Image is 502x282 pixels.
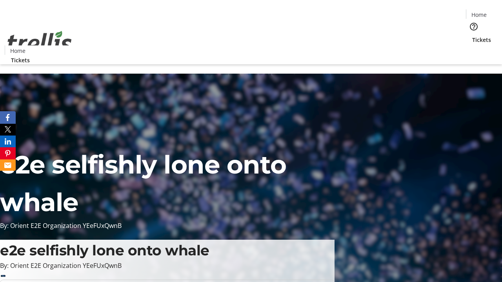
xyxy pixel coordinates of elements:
[10,47,25,55] span: Home
[5,22,75,61] img: Orient E2E Organization YEeFUxQwnB's Logo
[472,36,491,44] span: Tickets
[466,11,491,19] a: Home
[466,44,482,60] button: Cart
[5,56,36,64] a: Tickets
[11,56,30,64] span: Tickets
[466,19,482,34] button: Help
[466,36,497,44] a: Tickets
[5,47,30,55] a: Home
[471,11,487,19] span: Home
